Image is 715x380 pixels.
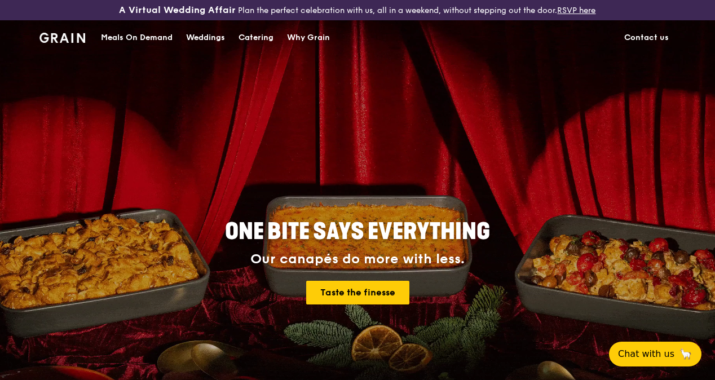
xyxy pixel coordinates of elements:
div: Why Grain [287,21,330,55]
span: 🦙 [679,347,692,361]
a: Weddings [179,21,232,55]
div: Catering [239,21,273,55]
a: Taste the finesse [306,281,409,304]
div: Meals On Demand [101,21,173,55]
div: Weddings [186,21,225,55]
a: GrainGrain [39,20,85,54]
span: Chat with us [618,347,674,361]
a: Catering [232,21,280,55]
a: Contact us [617,21,676,55]
a: RSVP here [557,6,595,15]
h3: A Virtual Wedding Affair [119,5,236,16]
button: Chat with us🦙 [609,342,701,366]
div: Our canapés do more with less. [155,251,560,267]
img: Grain [39,33,85,43]
a: Why Grain [280,21,337,55]
span: ONE BITE SAYS EVERYTHING [225,218,490,245]
div: Plan the perfect celebration with us, all in a weekend, without stepping out the door. [119,5,595,16]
